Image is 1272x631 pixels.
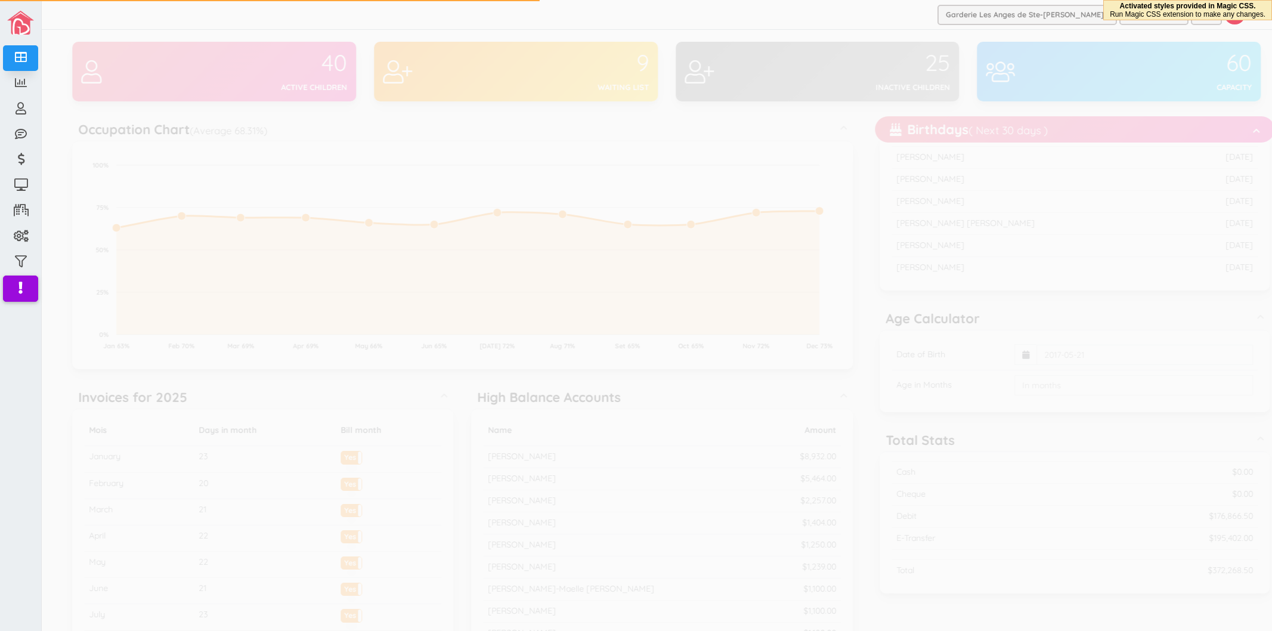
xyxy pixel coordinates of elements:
[86,203,99,212] tspan: 75%
[882,147,1175,169] td: [PERSON_NAME]
[205,51,338,76] div: 40
[733,342,760,350] tspan: Nov 72%
[75,604,184,630] td: July
[796,342,822,350] tspan: Dec 73%
[332,610,352,618] label: Yes
[882,506,1054,528] td: Debit
[69,122,258,137] h5: Occupation Chart
[1053,462,1248,484] td: $0.00
[506,82,639,93] div: Waiting list
[184,446,326,472] td: 23
[205,82,338,93] div: Active children
[790,451,827,462] small: $8,932.00
[83,161,99,169] tspan: 100%
[880,122,1038,137] h5: Birthdays
[75,552,184,578] td: May
[1175,213,1248,235] td: [DATE]
[75,446,184,472] td: January
[69,390,178,404] h5: Invoices for 2025
[793,517,827,528] small: $1,404.00
[1175,191,1248,213] td: [DATE]
[876,311,970,326] h5: Age Calculator
[478,495,546,506] small: [PERSON_NAME]
[478,426,752,435] h5: Name
[794,605,827,616] small: $1,100.00
[1175,257,1248,279] td: [DATE]
[882,370,1000,401] td: Age in Months
[1175,235,1248,257] td: [DATE]
[75,525,184,551] td: April
[1109,82,1242,93] div: Capacity
[75,499,184,525] td: March
[791,495,827,506] small: $2,257.00
[1053,506,1248,528] td: $176,866.50
[540,342,565,350] tspan: Aug 71%
[1053,560,1248,581] td: $372,268.50
[478,539,546,550] small: [PERSON_NAME]
[791,539,827,550] small: $1,250.00
[807,51,940,76] div: 25
[345,342,373,350] tspan: May 66%
[882,257,1175,279] td: [PERSON_NAME]
[1005,375,1243,395] input: In months
[882,235,1175,257] td: [PERSON_NAME]
[332,505,352,514] label: Yes
[283,342,309,350] tspan: Apr 69%
[876,433,945,447] h5: Total Stats
[882,528,1054,550] td: E-Transfer
[332,531,352,540] label: Yes
[791,473,827,484] small: $5,464.00
[959,123,1038,137] small: ( Next 30 days )
[184,525,326,551] td: 22
[478,561,546,572] small: [PERSON_NAME]
[478,517,546,528] small: [PERSON_NAME]
[1053,528,1248,550] td: $195,402.00
[411,342,437,350] tspan: Jun 65%
[86,246,99,254] tspan: 50%
[1027,345,1243,365] input: 2017-05-21
[332,478,352,487] label: Yes
[331,426,427,435] h5: Bill month
[89,330,99,339] tspan: 0%
[882,462,1054,484] td: Cash
[882,560,1054,581] td: Total
[478,473,546,484] small: [PERSON_NAME]
[605,342,630,350] tspan: Set 65%
[184,578,326,604] td: 21
[468,390,611,404] h5: High Balance Accounts
[184,499,326,525] td: 21
[882,484,1054,506] td: Cheque
[1109,51,1242,76] div: 60
[882,191,1175,213] td: [PERSON_NAME]
[184,472,326,499] td: 20
[1110,10,1265,18] span: Run Magic CSS extension to make any changes.
[184,604,326,630] td: 23
[1175,147,1248,169] td: [DATE]
[189,426,321,435] h5: Days in month
[506,51,639,76] div: 9
[478,605,546,616] small: [PERSON_NAME]
[669,342,694,350] tspan: Oct 65%
[7,11,34,35] img: image
[332,583,352,592] label: Yes
[75,472,184,499] td: February
[159,342,185,350] tspan: Feb 70%
[882,339,1000,370] td: Date of Birth
[332,557,352,566] label: Yes
[94,342,120,350] tspan: Jan 63%
[478,583,645,594] small: [PERSON_NAME]-Maelle [PERSON_NAME]
[882,169,1175,191] td: [PERSON_NAME]
[1110,2,1265,18] div: Activated styles provided in Magic CSS.
[882,213,1175,235] td: [PERSON_NAME] [PERSON_NAME]
[762,426,827,435] h5: Amount
[79,426,179,435] h5: Mois
[184,552,326,578] td: 22
[1175,169,1248,191] td: [DATE]
[332,451,352,460] label: Yes
[1053,484,1248,506] td: $0.00
[807,82,940,93] div: Inactive children
[794,583,827,594] small: $1,100.00
[793,561,827,572] small: $1,239.00
[75,578,184,604] td: June
[217,342,244,350] tspan: Mar 69%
